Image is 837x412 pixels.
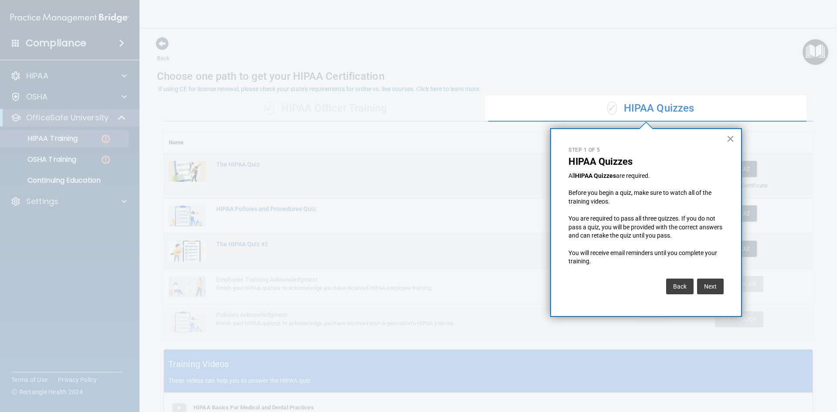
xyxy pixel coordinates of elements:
[607,102,617,115] span: ✓
[616,172,650,179] span: are required.
[697,279,724,294] button: Next
[568,215,724,240] p: You are required to pass all three quizzes. If you do not pass a quiz, you will be provided with ...
[793,352,827,385] iframe: Drift Widget Chat Controller
[726,132,735,146] button: Close
[568,189,724,206] p: Before you begin a quiz, make sure to watch all of the training videos.
[568,249,724,266] p: You will receive email reminders until you complete your training.
[488,95,813,122] div: HIPAA Quizzes
[575,172,616,179] strong: HIPAA Quizzes
[568,146,724,154] p: Step 1 of 5
[666,279,694,294] button: Back
[568,156,724,167] p: HIPAA Quizzes
[568,172,575,179] span: All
